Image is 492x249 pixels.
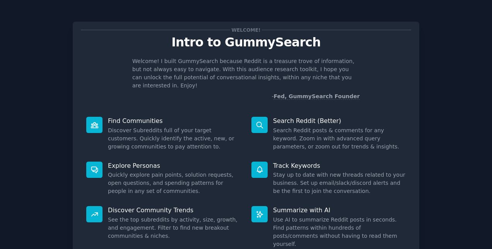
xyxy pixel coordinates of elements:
[108,206,241,214] p: Discover Community Trends
[108,117,241,125] p: Find Communities
[108,216,241,240] dd: See the top subreddits by activity, size, growth, and engagement. Filter to find new breakout com...
[273,126,406,151] dd: Search Reddit posts & comments for any keyword. Zoom in with advanced query parameters, or zoom o...
[132,57,360,90] p: Welcome! I built GummySearch because Reddit is a treasure trove of information, but not always ea...
[108,162,241,170] p: Explore Personas
[273,171,406,195] dd: Stay up to date with new threads related to your business. Set up email/slack/discord alerts and ...
[230,26,262,34] span: Welcome!
[81,36,411,49] p: Intro to GummySearch
[273,93,360,100] a: Fed, GummySearch Founder
[108,126,241,151] dd: Discover Subreddits full of your target customers. Quickly identify the active, new, or growing c...
[273,117,406,125] p: Search Reddit (Better)
[273,206,406,214] p: Summarize with AI
[108,171,241,195] dd: Quickly explore pain points, solution requests, open questions, and spending patterns for people ...
[272,92,360,101] div: -
[273,216,406,248] dd: Use AI to summarize Reddit posts in seconds. Find patterns within hundreds of posts/comments with...
[273,162,406,170] p: Track Keywords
